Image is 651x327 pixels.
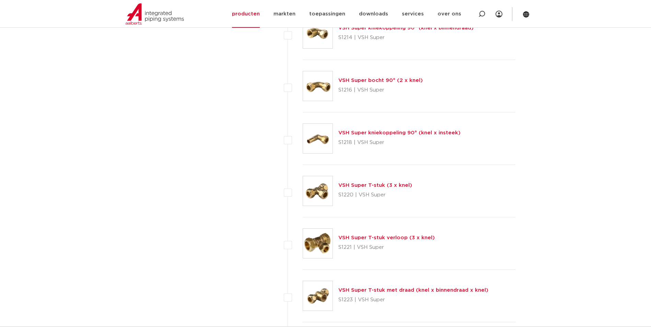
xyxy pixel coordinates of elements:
[303,71,333,101] img: Thumbnail for VSH Super bocht 90° (2 x knel)
[338,183,412,188] a: VSH Super T-stuk (3 x knel)
[338,25,474,31] a: VSH Super kniekoppeling 90° (knel x binnendraad)
[338,288,488,293] a: VSH Super T-stuk met draad (knel x binnendraad x knel)
[338,294,488,305] p: S1223 | VSH Super
[338,85,423,96] p: S1216 | VSH Super
[303,19,333,48] img: Thumbnail for VSH Super kniekoppeling 90° (knel x binnendraad)
[303,176,333,206] img: Thumbnail for VSH Super T-stuk (3 x knel)
[303,124,333,153] img: Thumbnail for VSH Super kniekoppeling 90° (knel x insteek)
[338,242,435,253] p: S1221 | VSH Super
[338,137,461,148] p: S1218 | VSH Super
[303,229,333,258] img: Thumbnail for VSH Super T-stuk verloop (3 x knel)
[338,78,423,83] a: VSH Super bocht 90° (2 x knel)
[303,281,333,311] img: Thumbnail for VSH Super T-stuk met draad (knel x binnendraad x knel)
[338,235,435,240] a: VSH Super T-stuk verloop (3 x knel)
[338,190,412,201] p: S1220 | VSH Super
[338,130,461,135] a: VSH Super kniekoppeling 90° (knel x insteek)
[338,32,474,43] p: S1214 | VSH Super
